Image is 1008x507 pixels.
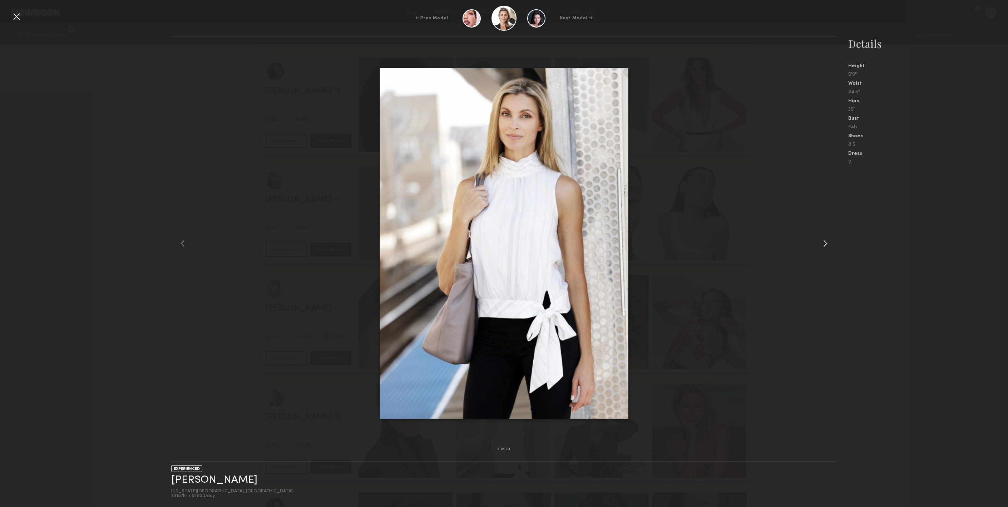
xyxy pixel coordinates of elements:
div: Height [848,64,1008,69]
div: 34b [848,125,1008,130]
div: $315/hr • $2500/day [171,494,293,498]
div: Waist [848,81,1008,86]
div: ← Prev Model [415,15,448,21]
div: 8.5 [848,142,1008,147]
div: 24.5" [848,90,1008,95]
div: 2 of 24 [497,448,511,451]
div: 35" [848,107,1008,112]
div: Details [848,36,1008,51]
a: [PERSON_NAME] [171,474,257,486]
div: 5'9" [848,72,1008,77]
div: Shoes [848,134,1008,139]
div: Hips [848,99,1008,104]
div: Next Model → [560,15,593,21]
div: [US_STATE][GEOGRAPHIC_DATA], [GEOGRAPHIC_DATA] [171,489,293,494]
div: EXPERIENCED [171,465,202,472]
div: Bust [848,116,1008,121]
div: Dress [848,151,1008,156]
div: 2 [848,160,1008,165]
